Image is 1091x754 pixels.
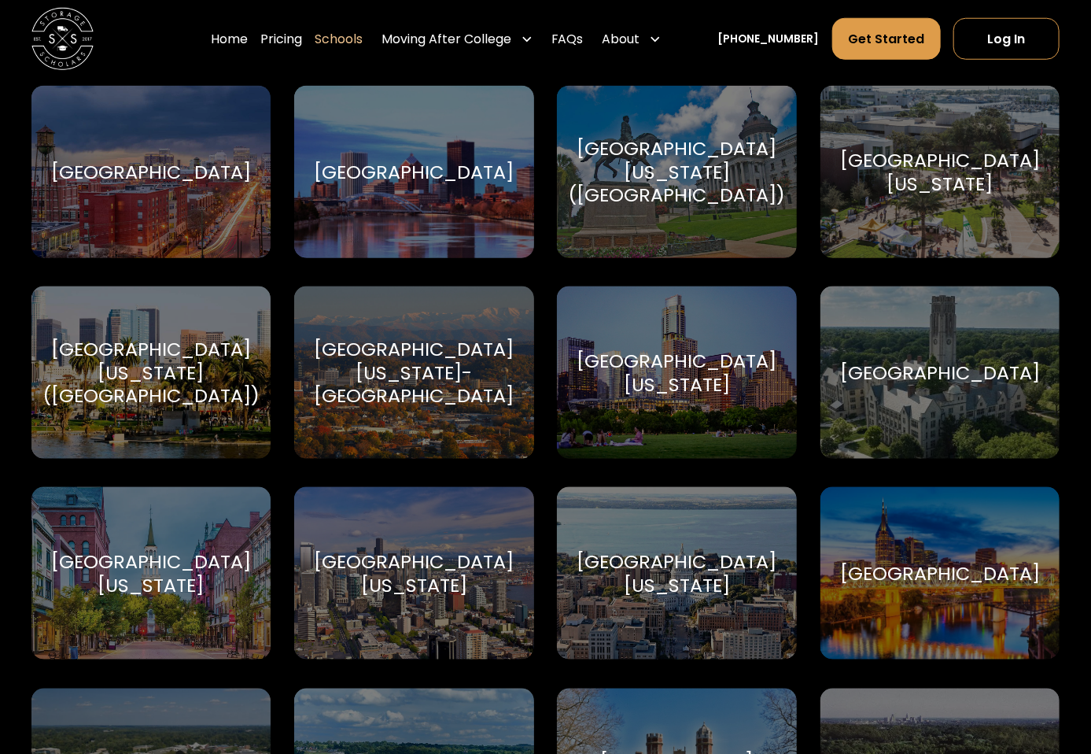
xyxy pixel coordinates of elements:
a: Go to selected school [820,487,1060,659]
a: Go to selected school [557,487,797,659]
a: Pricing [260,17,302,61]
div: [GEOGRAPHIC_DATA][US_STATE]-[GEOGRAPHIC_DATA] [313,338,515,408]
div: [GEOGRAPHIC_DATA][US_STATE] [576,550,778,597]
a: home [31,8,94,70]
a: Go to selected school [294,487,534,659]
div: [GEOGRAPHIC_DATA][US_STATE] [50,550,252,597]
div: [GEOGRAPHIC_DATA][US_STATE] [839,149,1041,196]
div: [GEOGRAPHIC_DATA][US_STATE] ([GEOGRAPHIC_DATA]) [42,338,260,408]
a: Go to selected school [294,86,534,257]
a: Go to selected school [820,286,1060,458]
a: [PHONE_NUMBER] [718,31,820,47]
a: Schools [315,17,363,61]
a: Go to selected school [557,86,797,257]
div: [GEOGRAPHIC_DATA] [840,562,1040,586]
div: Moving After College [375,17,540,61]
div: [GEOGRAPHIC_DATA][US_STATE] ([GEOGRAPHIC_DATA]) [569,137,786,207]
div: [GEOGRAPHIC_DATA][US_STATE] [313,550,515,597]
div: Moving After College [381,30,511,49]
a: Go to selected school [31,286,271,458]
a: FAQs [552,17,584,61]
div: [GEOGRAPHIC_DATA] [314,161,514,184]
a: Go to selected school [820,86,1060,257]
a: Go to selected school [294,286,534,458]
div: [GEOGRAPHIC_DATA] [840,361,1040,385]
img: Storage Scholars main logo [31,8,94,70]
a: Get Started [832,18,942,61]
div: About [596,17,669,61]
a: Go to selected school [31,86,271,257]
a: Home [212,17,249,61]
a: Go to selected school [31,487,271,659]
div: [GEOGRAPHIC_DATA] [51,161,251,184]
div: About [603,30,640,49]
a: Go to selected school [557,286,797,458]
div: [GEOGRAPHIC_DATA][US_STATE] [576,349,778,397]
a: Log In [953,18,1060,61]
